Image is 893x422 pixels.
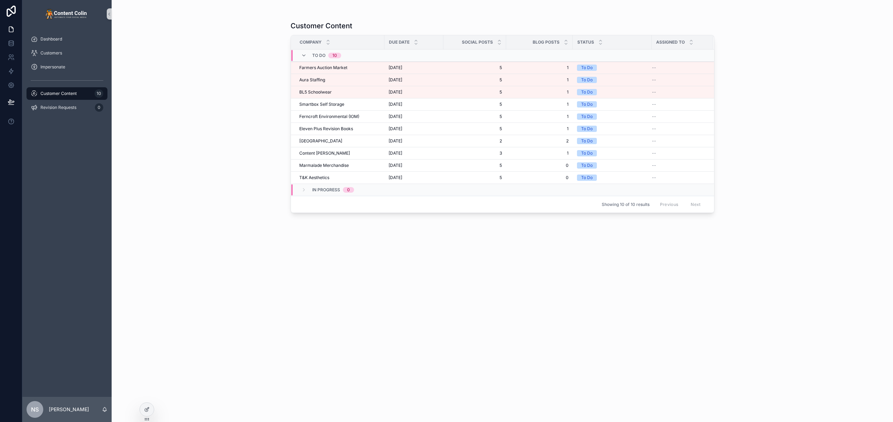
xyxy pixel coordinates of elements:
[389,126,439,132] a: [DATE]
[448,102,502,107] a: 5
[299,138,342,144] span: [GEOGRAPHIC_DATA]
[389,89,439,95] a: [DATE]
[448,126,502,132] span: 5
[95,103,103,112] div: 0
[299,175,329,180] span: T&K Aesthetics
[389,65,439,71] a: [DATE]
[577,65,647,71] a: To Do
[299,126,353,132] span: Eleven Plus Revision Books
[448,150,502,156] a: 3
[462,39,493,45] span: Social Posts
[652,138,705,144] a: --
[389,138,402,144] span: [DATE]
[577,175,647,181] a: To Do
[299,77,325,83] span: Aura Staffing
[581,101,593,108] div: To Do
[448,138,502,144] span: 2
[40,64,65,70] span: Impersonate
[581,126,593,132] div: To Do
[291,21,352,31] h1: Customer Content
[389,163,402,168] span: [DATE]
[27,61,107,73] a: Impersonate
[49,406,89,413] p: [PERSON_NAME]
[31,405,39,414] span: NS
[448,114,502,119] a: 5
[652,163,656,168] span: --
[510,102,569,107] a: 1
[300,39,322,45] span: Company
[389,114,402,119] span: [DATE]
[389,150,439,156] a: [DATE]
[299,89,380,95] a: BL5 Schoolwear
[299,114,359,119] span: Ferncroft Environmental (IOM)
[389,77,439,83] a: [DATE]
[577,126,647,132] a: To Do
[299,114,380,119] a: Ferncroft Environmental (IOM)
[299,163,349,168] span: Marmalade Merchandise
[389,39,410,45] span: Due Date
[652,65,656,71] span: --
[389,114,439,119] a: [DATE]
[389,65,402,71] span: [DATE]
[652,102,705,107] a: --
[389,89,402,95] span: [DATE]
[40,50,62,56] span: Customers
[299,65,347,71] span: Farmers Auction Market
[389,126,402,132] span: [DATE]
[389,163,439,168] a: [DATE]
[448,89,502,95] a: 5
[299,65,380,71] a: Farmers Auction Market
[40,105,76,110] span: Revision Requests
[312,187,340,193] span: In Progress
[652,175,705,180] a: --
[299,150,380,156] a: Content [PERSON_NAME]
[299,163,380,168] a: Marmalade Merchandise
[510,138,569,144] a: 2
[581,175,593,181] div: To Do
[652,89,656,95] span: --
[389,175,439,180] a: [DATE]
[510,114,569,119] a: 1
[581,77,593,83] div: To Do
[652,138,656,144] span: --
[581,150,593,156] div: To Do
[95,89,103,98] div: 10
[652,77,656,83] span: --
[448,65,502,71] a: 5
[448,175,502,180] span: 5
[652,150,656,156] span: --
[389,77,402,83] span: [DATE]
[510,126,569,132] a: 1
[510,163,569,168] a: 0
[299,150,350,156] span: Content [PERSON_NAME]
[27,101,107,114] a: Revision Requests0
[299,138,380,144] a: [GEOGRAPHIC_DATA]
[389,102,402,107] span: [DATE]
[510,89,569,95] span: 1
[27,47,107,59] a: Customers
[510,77,569,83] span: 1
[312,53,325,58] span: To Do
[27,33,107,45] a: Dashboard
[299,89,332,95] span: BL5 Schoolwear
[652,163,705,168] a: --
[577,39,594,45] span: Status
[577,162,647,169] a: To Do
[510,150,569,156] a: 1
[652,77,705,83] a: --
[577,101,647,108] a: To Do
[448,77,502,83] a: 5
[389,150,402,156] span: [DATE]
[299,102,344,107] span: Smartbox Self Storage
[510,65,569,71] a: 1
[347,187,350,193] div: 0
